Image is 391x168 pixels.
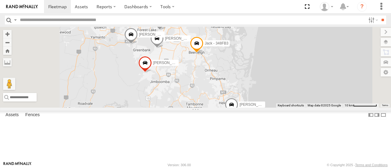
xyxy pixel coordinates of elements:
[239,103,285,107] span: [PERSON_NAME] - 842JY2
[308,104,341,107] span: Map data ©2025 Google
[357,2,367,12] i: ?
[22,111,43,120] label: Fences
[327,163,388,167] div: © Copyright 2025 -
[153,61,222,65] span: [PERSON_NAME] 366JK9 - Corolla Hatch
[382,104,388,106] a: Terms
[380,111,386,120] label: Hide Summary Table
[368,111,374,120] label: Dock Summary Table to the Left
[139,33,198,37] span: [PERSON_NAME] B - Corolla Hatch
[278,103,304,108] button: Keyboard shortcuts
[165,36,211,41] span: [PERSON_NAME] - 347FB3
[374,111,380,120] label: Dock Summary Table to the Right
[3,162,31,168] a: Visit our Website
[13,16,18,24] label: Search Query
[381,68,391,77] label: Map Settings
[3,30,12,38] button: Zoom in
[205,41,228,45] span: Jack - 348FB3
[6,5,38,9] img: rand-logo.svg
[168,163,191,167] div: Version: 306.00
[3,38,12,47] button: Zoom out
[343,103,379,108] button: Map Scale: 10 km per 74 pixels
[3,47,12,55] button: Zoom Home
[366,16,379,24] label: Search Filter Options
[345,104,353,107] span: 10 km
[318,2,335,11] div: Marco DiBenedetto
[3,58,12,66] label: Measure
[355,163,388,167] a: Terms and Conditions
[3,78,15,90] button: Drag Pegman onto the map to open Street View
[2,111,22,120] label: Assets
